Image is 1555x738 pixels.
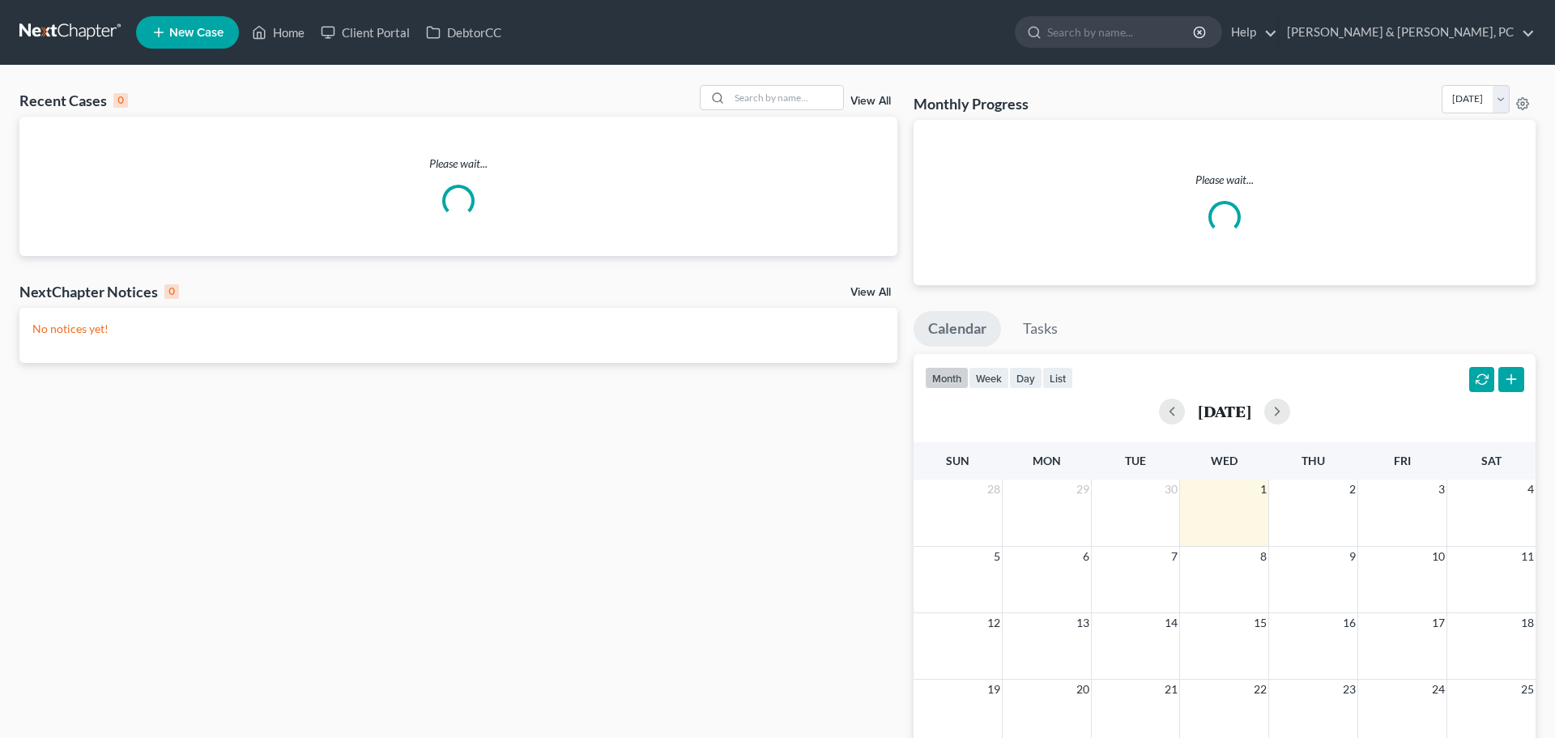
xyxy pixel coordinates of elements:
span: 9 [1348,547,1357,566]
button: week [969,367,1009,389]
span: 29 [1075,480,1091,499]
span: 10 [1430,547,1446,566]
input: Search by name... [730,86,843,109]
span: 8 [1259,547,1268,566]
span: 15 [1252,613,1268,633]
a: Calendar [914,311,1001,347]
span: 4 [1526,480,1536,499]
span: Sun [946,454,969,467]
button: day [1009,367,1042,389]
span: 16 [1341,613,1357,633]
a: Help [1223,18,1277,47]
h3: Monthly Progress [914,94,1029,113]
span: Wed [1211,454,1238,467]
span: Sat [1481,454,1502,467]
span: 30 [1163,480,1179,499]
p: Please wait... [19,156,897,172]
a: Home [244,18,313,47]
span: Tue [1125,454,1146,467]
span: 18 [1519,613,1536,633]
span: 19 [986,680,1002,699]
span: 2 [1348,480,1357,499]
span: 14 [1163,613,1179,633]
div: NextChapter Notices [19,282,179,301]
span: Thu [1302,454,1325,467]
span: 21 [1163,680,1179,699]
span: 22 [1252,680,1268,699]
p: Please wait... [927,172,1523,188]
span: Mon [1033,454,1061,467]
span: 13 [1075,613,1091,633]
h2: [DATE] [1198,403,1251,420]
p: No notices yet! [32,321,884,337]
span: 3 [1437,480,1446,499]
span: 17 [1430,613,1446,633]
div: 0 [164,284,179,299]
span: 6 [1081,547,1091,566]
span: 24 [1430,680,1446,699]
span: 7 [1169,547,1179,566]
span: 28 [986,480,1002,499]
span: 1 [1259,480,1268,499]
a: View All [850,287,891,298]
span: 11 [1519,547,1536,566]
a: Tasks [1008,311,1072,347]
a: View All [850,96,891,107]
button: month [925,367,969,389]
a: DebtorCC [418,18,509,47]
div: Recent Cases [19,91,128,110]
span: 25 [1519,680,1536,699]
div: 0 [113,93,128,108]
span: 12 [986,613,1002,633]
button: list [1042,367,1073,389]
span: 5 [992,547,1002,566]
a: [PERSON_NAME] & [PERSON_NAME], PC [1279,18,1535,47]
span: Fri [1394,454,1411,467]
span: 20 [1075,680,1091,699]
span: 23 [1341,680,1357,699]
input: Search by name... [1047,17,1195,47]
a: Client Portal [313,18,418,47]
span: New Case [169,27,224,39]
